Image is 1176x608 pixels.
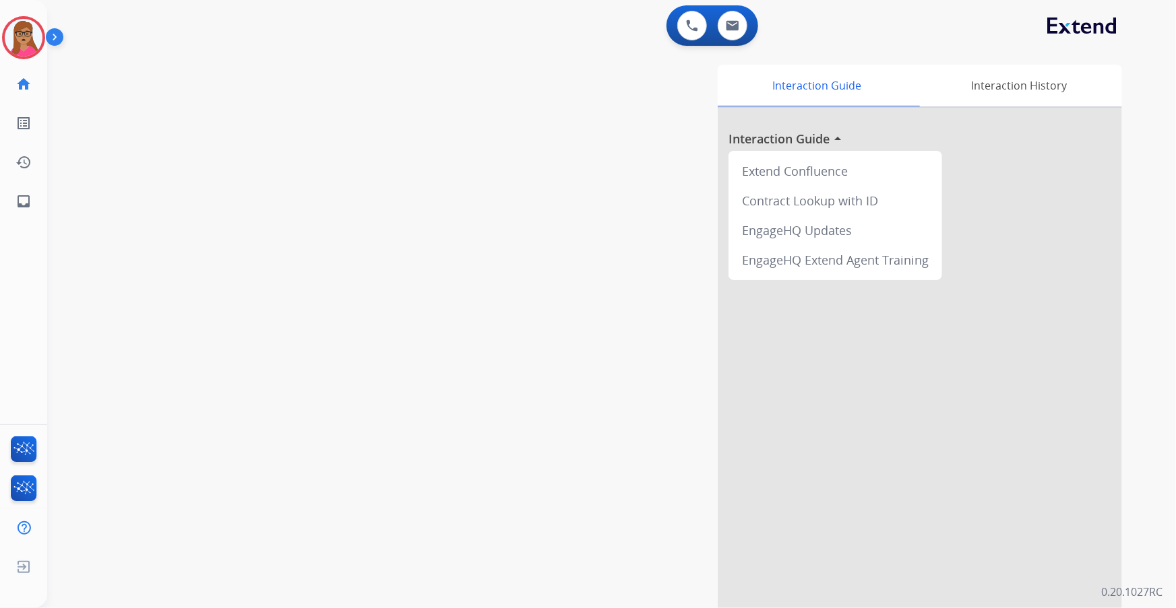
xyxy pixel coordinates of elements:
[16,193,32,209] mat-icon: inbox
[734,186,937,215] div: Contract Lookup with ID
[734,245,937,275] div: EngageHQ Extend Agent Training
[734,215,937,245] div: EngageHQ Updates
[5,19,42,57] img: avatar
[917,65,1122,106] div: Interaction History
[734,156,937,186] div: Extend Confluence
[1101,584,1163,600] p: 0.20.1027RC
[16,76,32,92] mat-icon: home
[16,115,32,131] mat-icon: list_alt
[718,65,917,106] div: Interaction Guide
[16,154,32,170] mat-icon: history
